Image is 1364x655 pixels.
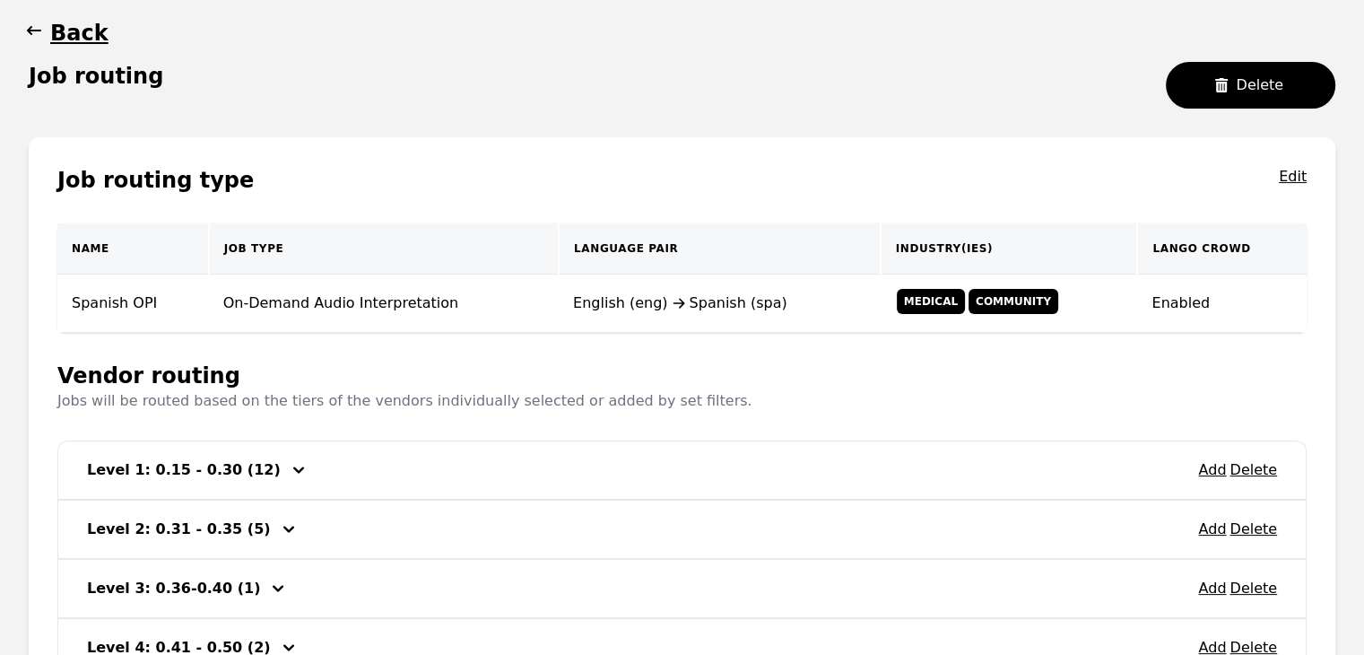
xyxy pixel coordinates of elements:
button: Add [1198,578,1226,599]
th: Industry(ies) [881,223,1138,275]
h3: Level 2: 0.31 - 0.35 (5) [87,519,271,540]
button: Delete [1166,62,1335,109]
h1: Job routing [29,62,163,91]
th: Language Pair [559,223,881,275]
th: Name [57,223,209,275]
button: Edit [1279,166,1307,195]
button: Delete [1229,519,1277,540]
button: Add [1198,519,1226,540]
span: Community [969,289,1058,314]
div: Add DeleteLevel 3: 0.36-0.40 (1) [57,559,1307,618]
h1: Job routing type [57,166,254,195]
h3: Level 1: 0.15 - 0.30 (12) [87,459,281,481]
th: Job Type [209,223,559,275]
h3: Level 3: 0.36-0.40 (1) [87,578,260,599]
td: On-Demand Audio Interpretation [209,275,559,333]
span: Medical [897,289,965,314]
button: Add [1198,459,1226,481]
div: Add DeleteLevel 1: 0.15 - 0.30 (12) [57,441,1307,500]
button: Delete [1229,459,1277,481]
h1: Vendor routing [57,362,752,390]
div: English (eng) Spanish (spa) [573,293,866,314]
th: Lango Crowd [1137,223,1307,275]
td: Enabled [1137,275,1307,333]
button: Back [29,19,109,48]
p: Jobs will be routed based on the tiers of the vendors individually selected or added by set filters. [57,390,752,412]
a: Back [29,19,1335,48]
div: Add DeleteLevel 2: 0.31 - 0.35 (5) [57,500,1307,559]
button: Delete [1229,578,1277,599]
td: Spanish OPI [57,275,209,333]
h1: Back [50,19,109,48]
